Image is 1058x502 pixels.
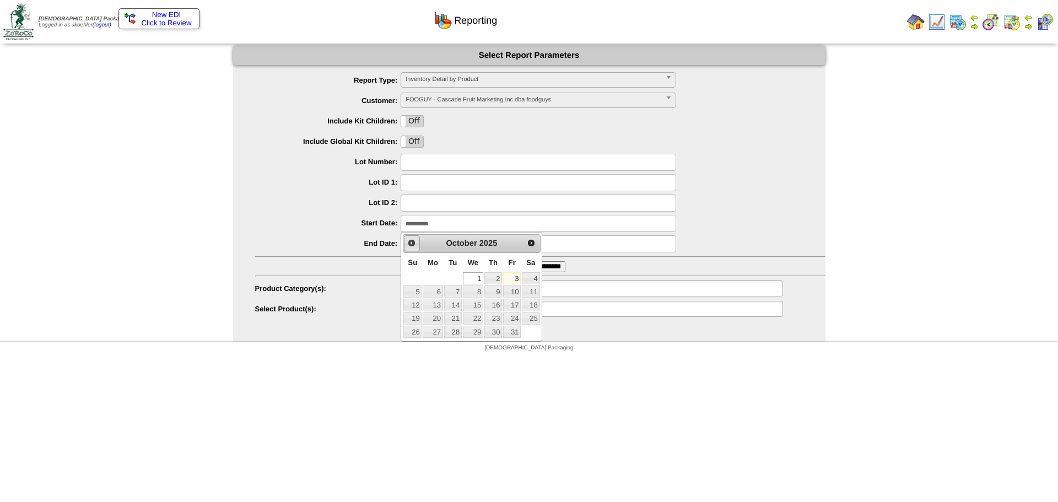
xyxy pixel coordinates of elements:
[446,239,477,248] span: October
[428,258,438,267] span: Monday
[503,326,521,338] a: 31
[407,239,416,247] span: Prev
[982,13,1000,31] img: calendarblend.gif
[152,10,181,19] span: New EDI
[463,326,483,338] a: 29
[522,285,539,298] a: 11
[423,312,442,325] a: 20
[1003,13,1021,31] img: calendarinout.gif
[401,115,424,127] div: OnOff
[524,236,538,250] a: Next
[255,137,401,145] label: Include Global Kit Children:
[255,158,401,166] label: Lot Number:
[970,22,979,31] img: arrowright.gif
[468,258,479,267] span: Wednesday
[125,19,193,27] span: Click to Review
[255,305,401,313] label: Select Product(s):
[463,285,483,298] a: 8
[403,312,422,325] a: 19
[423,285,442,298] a: 6
[970,13,979,22] img: arrowleft.gif
[907,13,925,31] img: home.gif
[484,312,502,325] a: 23
[423,299,442,311] a: 13
[93,22,111,28] a: (logout)
[125,10,193,27] a: New EDI Click to Review
[408,258,417,267] span: Sunday
[503,299,521,311] a: 17
[444,326,462,338] a: 28
[401,116,423,127] label: Off
[403,326,422,338] a: 26
[522,272,539,284] a: 4
[404,235,419,251] a: Prev
[1024,13,1033,22] img: arrowleft.gif
[125,13,136,24] img: ediSmall.gif
[949,13,967,31] img: calendarprod.gif
[503,272,521,284] a: 3
[39,16,131,22] span: [DEMOGRAPHIC_DATA] Packaging
[406,73,661,86] span: Inventory Detail by Product
[401,136,423,147] label: Off
[463,312,483,325] a: 22
[463,299,483,311] a: 15
[484,285,502,298] a: 9
[444,285,462,298] a: 7
[255,117,401,125] label: Include Kit Children:
[233,46,825,65] div: Select Report Parameters
[255,239,401,247] label: End Date:
[39,16,131,28] span: Logged in as Jkoehler
[479,239,498,248] span: 2025
[522,312,539,325] a: 25
[489,258,498,267] span: Thursday
[444,299,462,311] a: 14
[434,12,452,29] img: graph.gif
[503,285,521,298] a: 10
[255,178,401,186] label: Lot ID 1:
[484,299,502,311] a: 16
[444,312,462,325] a: 21
[527,239,536,247] span: Next
[401,136,424,148] div: OnOff
[484,345,573,351] span: [DEMOGRAPHIC_DATA] Packaging
[526,258,535,267] span: Saturday
[484,326,502,338] a: 30
[403,299,422,311] a: 12
[406,93,661,106] span: FOOGUY - Cascade Fruit Marketing Inc dba foodguys
[522,299,539,311] a: 18
[423,326,442,338] a: 27
[255,96,401,105] label: Customer:
[484,272,502,284] a: 2
[463,272,483,284] a: 1
[255,284,401,293] label: Product Category(s):
[503,312,521,325] a: 24
[1024,22,1033,31] img: arrowright.gif
[255,219,401,227] label: Start Date:
[449,258,457,267] span: Tuesday
[1036,13,1054,31] img: calendarcustomer.gif
[3,3,34,40] img: zoroco-logo-small.webp
[403,285,422,298] a: 5
[255,198,401,207] label: Lot ID 2:
[255,76,401,84] label: Report Type:
[509,258,516,267] span: Friday
[928,13,946,31] img: line_graph.gif
[454,15,497,26] span: Reporting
